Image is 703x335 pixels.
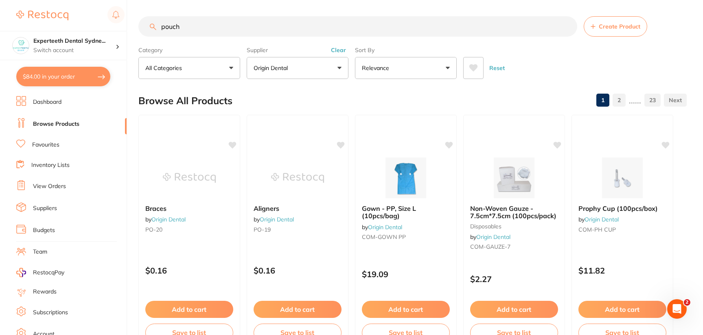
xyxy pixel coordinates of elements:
[362,204,416,220] span: Gown - PP, Size L (10pcs/bag)
[470,205,558,220] b: Non-Woven Gauze - 7.5cm*7.5cm (100pcs/pack)
[138,46,240,54] label: Category
[33,288,57,296] a: Rewards
[596,158,649,198] img: Prophy Cup (100pcs/box)
[145,64,185,72] p: All Categories
[599,23,640,30] span: Create Product
[379,158,432,198] img: Gown - PP, Size L (10pcs/bag)
[145,204,166,212] span: Braces
[355,46,457,54] label: Sort By
[578,226,616,233] span: COM-PH CUP
[487,57,507,79] button: Reset
[254,301,342,318] button: Add to cart
[470,204,556,220] span: Non-Woven Gauze - 7.5cm*7.5cm (100pcs/pack)
[362,223,402,231] span: by
[596,92,609,108] a: 1
[254,205,342,212] b: Aligners
[684,299,690,306] span: 2
[33,226,55,234] a: Budgets
[33,120,79,128] a: Browse Products
[33,309,68,317] a: Subscriptions
[254,204,279,212] span: Aligners
[470,301,558,318] button: Add to cart
[254,64,291,72] p: Origin Dental
[138,57,240,79] button: All Categories
[470,223,558,230] small: disposables
[247,46,348,54] label: Supplier
[585,216,619,223] a: Origin Dental
[578,204,658,212] span: Prophy Cup (100pcs/box)
[644,92,661,108] a: 23
[16,67,110,86] button: $84.00 in your order
[488,158,541,198] img: Non-Woven Gauze - 7.5cm*7.5cm (100pcs/pack)
[16,268,64,277] a: RestocqPay
[578,205,666,212] b: Prophy Cup (100pcs/box)
[16,268,26,277] img: RestocqPay
[16,6,68,25] a: Restocq Logo
[271,158,324,198] img: Aligners
[31,161,70,169] a: Inventory Lists
[362,64,392,72] p: Relevance
[33,248,47,256] a: Team
[32,141,59,149] a: Favourites
[145,266,233,275] p: $0.16
[667,299,687,319] iframe: Intercom live chat
[33,37,116,45] h4: Experteeth Dental Sydney CBD
[355,57,457,79] button: Relevance
[254,266,342,275] p: $0.16
[33,269,64,277] span: RestocqPay
[362,205,450,220] b: Gown - PP, Size L (10pcs/bag)
[476,233,510,241] a: Origin Dental
[13,37,29,54] img: Experteeth Dental Sydney CBD
[362,233,406,241] span: COM-GOWN PP
[578,301,666,318] button: Add to cart
[138,95,232,107] h2: Browse All Products
[368,223,402,231] a: Origin Dental
[584,16,647,37] button: Create Product
[470,274,558,284] p: $2.27
[145,216,186,223] span: by
[362,269,450,279] p: $19.09
[470,243,510,250] span: COM-GAUZE-7
[33,46,116,55] p: Switch account
[247,57,348,79] button: Origin Dental
[613,92,626,108] a: 2
[145,226,162,233] span: PO-20
[33,204,57,212] a: Suppliers
[163,158,216,198] img: Braces
[145,205,233,212] b: Braces
[260,216,294,223] a: Origin Dental
[138,16,577,37] input: Search Products
[33,182,66,190] a: View Orders
[16,11,68,20] img: Restocq Logo
[254,216,294,223] span: by
[329,46,348,54] button: Clear
[629,96,641,105] p: ......
[470,233,510,241] span: by
[151,216,186,223] a: Origin Dental
[254,226,271,233] span: PO-19
[145,301,233,318] button: Add to cart
[362,301,450,318] button: Add to cart
[578,216,619,223] span: by
[578,266,666,275] p: $11.82
[33,98,61,106] a: Dashboard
